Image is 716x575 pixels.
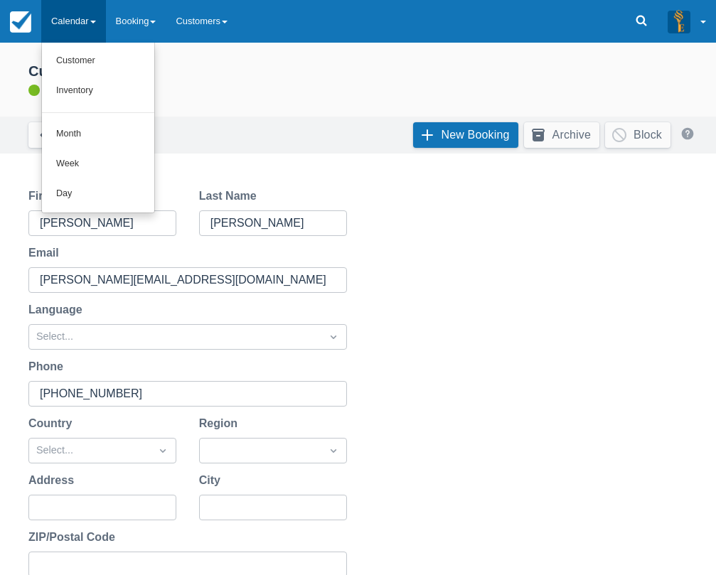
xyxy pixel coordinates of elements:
label: First Name [28,188,93,205]
img: checkfront-main-nav-mini-logo.png [10,11,31,33]
a: Week [42,149,154,179]
img: A3 [668,10,690,33]
a: Day [42,179,154,209]
ul: Calendar [41,43,155,213]
button: Archive [524,122,599,148]
a: Month [42,119,154,149]
label: Email [28,244,65,262]
a: New Booking [413,122,518,148]
label: City [199,472,226,489]
div: Select... [36,329,314,345]
a: Inventory [42,76,154,106]
label: Language [28,301,88,318]
label: Last Name [199,188,262,205]
span: Dropdown icon [326,444,341,458]
div: Customer Profile [28,63,705,80]
label: Address [28,472,80,489]
span: Dropdown icon [156,444,170,458]
label: Region [199,415,243,432]
label: ZIP/Postal Code [28,529,121,546]
label: Country [28,415,78,432]
span: Dropdown icon [326,330,341,344]
button: Block [605,122,670,148]
a: Customer [42,46,154,76]
label: Phone [28,358,69,375]
div: ACTIVE [11,63,705,100]
a: Back [28,122,91,148]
